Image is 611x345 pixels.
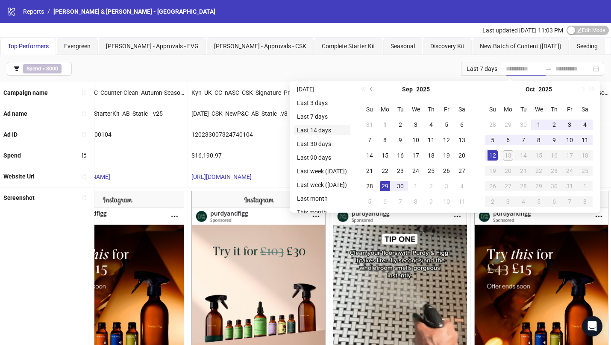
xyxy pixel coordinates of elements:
[485,194,500,209] td: 2025-11-02
[518,181,529,191] div: 28
[485,117,500,132] td: 2025-09-28
[106,43,199,50] span: [PERSON_NAME] - Approvals - EVG
[580,166,590,176] div: 25
[380,120,390,130] div: 1
[582,316,602,336] div: Open Intercom Messenger
[516,102,531,117] th: Tu
[564,150,575,161] div: 17
[294,139,350,149] li: Last 30 days
[488,181,498,191] div: 26
[408,178,423,194] td: 2025-10-01
[3,131,18,138] b: Ad ID
[294,207,350,217] li: This month
[503,150,513,161] div: 13
[549,135,559,145] div: 9
[423,148,439,163] td: 2025-09-18
[564,181,575,191] div: 31
[562,163,577,178] td: 2025-10-24
[500,178,516,194] td: 2025-10-27
[562,132,577,148] td: 2025-10-10
[377,148,393,163] td: 2025-09-15
[457,196,467,207] div: 11
[81,194,87,200] span: sort-ascending
[439,132,454,148] td: 2025-09-12
[362,117,377,132] td: 2025-08-31
[408,148,423,163] td: 2025-09-17
[393,102,408,117] th: Tu
[408,194,423,209] td: 2025-10-08
[411,181,421,191] div: 1
[21,7,46,16] a: Reports
[439,178,454,194] td: 2025-10-03
[518,135,529,145] div: 7
[500,163,516,178] td: 2025-10-20
[294,125,350,135] li: Last 14 days
[426,181,436,191] div: 2
[81,132,87,137] span: sort-ascending
[457,181,467,191] div: 4
[47,82,188,103] div: Kyn_UK_CC_nASC_Counter-Clean_Autumn-Seasonal_Prospecting
[516,148,531,163] td: 2025-10-14
[47,124,188,145] div: 120233004363200104
[531,117,546,132] td: 2025-10-01
[377,132,393,148] td: 2025-09-08
[46,66,58,72] b: 8000
[516,163,531,178] td: 2025-10-21
[441,166,452,176] div: 26
[430,43,464,50] span: Discovery Kit
[457,120,467,130] div: 6
[454,163,470,178] td: 2025-09-27
[294,152,350,163] li: Last 90 days
[485,132,500,148] td: 2025-10-05
[516,117,531,132] td: 2025-09-30
[545,65,552,72] span: to
[377,117,393,132] td: 2025-09-01
[426,120,436,130] div: 4
[500,148,516,163] td: 2025-10-13
[408,163,423,178] td: 2025-09-24
[393,194,408,209] td: 2025-10-07
[423,132,439,148] td: 2025-09-11
[503,135,513,145] div: 6
[500,132,516,148] td: 2025-10-06
[564,196,575,207] div: 7
[411,196,421,207] div: 8
[47,103,188,124] div: [DATE]_Autumn_StarterKit_AB_Static__v25
[395,196,405,207] div: 7
[488,150,498,161] div: 12
[439,148,454,163] td: 2025-09-19
[531,178,546,194] td: 2025-10-29
[549,166,559,176] div: 23
[518,196,529,207] div: 4
[411,150,421,161] div: 17
[439,102,454,117] th: Fr
[411,166,421,176] div: 24
[294,98,350,108] li: Last 3 days
[441,120,452,130] div: 5
[562,178,577,194] td: 2025-10-31
[423,102,439,117] th: Th
[322,43,375,50] span: Complete Starter Kit
[188,82,329,103] div: Kyn_UK_CC_nASC_CSK_Signature_Prospecting
[294,166,350,176] li: Last week ([DATE])
[191,173,252,180] a: [URL][DOMAIN_NAME]
[580,196,590,207] div: 8
[393,163,408,178] td: 2025-09-23
[364,166,375,176] div: 21
[3,173,35,180] b: Website Url
[577,163,593,178] td: 2025-10-25
[526,81,535,98] button: Choose a month
[485,178,500,194] td: 2025-10-26
[411,120,421,130] div: 3
[362,102,377,117] th: Su
[457,150,467,161] div: 20
[380,181,390,191] div: 29
[441,150,452,161] div: 19
[488,166,498,176] div: 19
[534,150,544,161] div: 15
[364,181,375,191] div: 28
[81,111,87,117] span: sort-ascending
[580,150,590,161] div: 18
[503,120,513,130] div: 29
[426,166,436,176] div: 25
